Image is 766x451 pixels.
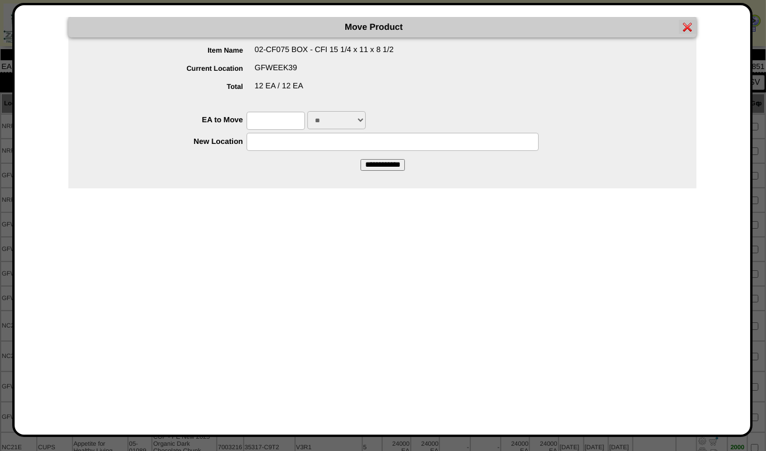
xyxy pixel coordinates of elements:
label: EA to Move [92,115,247,124]
div: Move Product [68,17,696,37]
div: 12 EA / 12 EA [92,81,696,99]
div: GFWEEK39 [92,63,696,81]
label: New Location [92,137,247,146]
img: error.gif [683,22,692,32]
div: 02-CF075 BOX - CFI 15 1/4 x 11 x 8 1/2 [92,45,696,63]
label: Item Name [92,46,255,54]
label: Current Location [92,64,255,73]
label: Total [92,82,255,91]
